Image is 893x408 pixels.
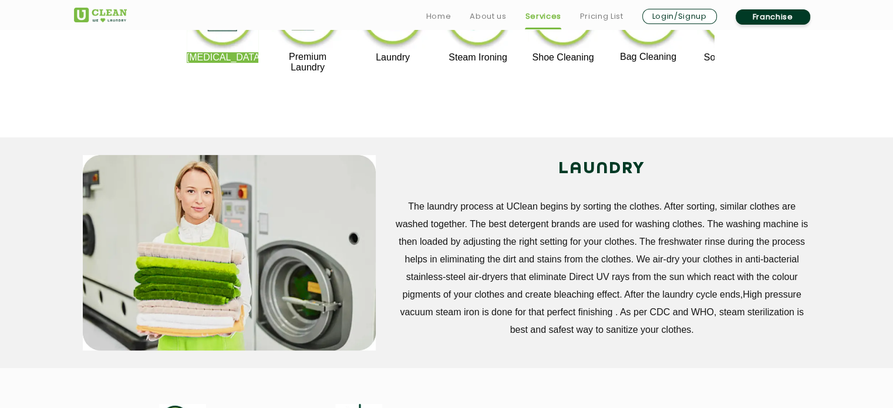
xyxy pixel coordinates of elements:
[527,52,599,63] p: Shoe Cleaning
[697,52,769,63] p: Sofa Cleaning
[393,155,811,183] h2: LAUNDRY
[187,52,259,63] p: [MEDICAL_DATA]
[470,9,506,23] a: About us
[525,9,561,23] a: Services
[426,9,451,23] a: Home
[642,9,717,24] a: Login/Signup
[393,198,811,339] p: The laundry process at UClean begins by sorting the clothes. After sorting, similar clothes are w...
[272,52,344,73] p: Premium Laundry
[357,52,429,63] p: Laundry
[83,155,376,350] img: service_main_image_11zon.webp
[736,9,810,25] a: Franchise
[580,9,624,23] a: Pricing List
[442,52,514,63] p: Steam Ironing
[74,8,127,22] img: UClean Laundry and Dry Cleaning
[612,52,685,62] p: Bag Cleaning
